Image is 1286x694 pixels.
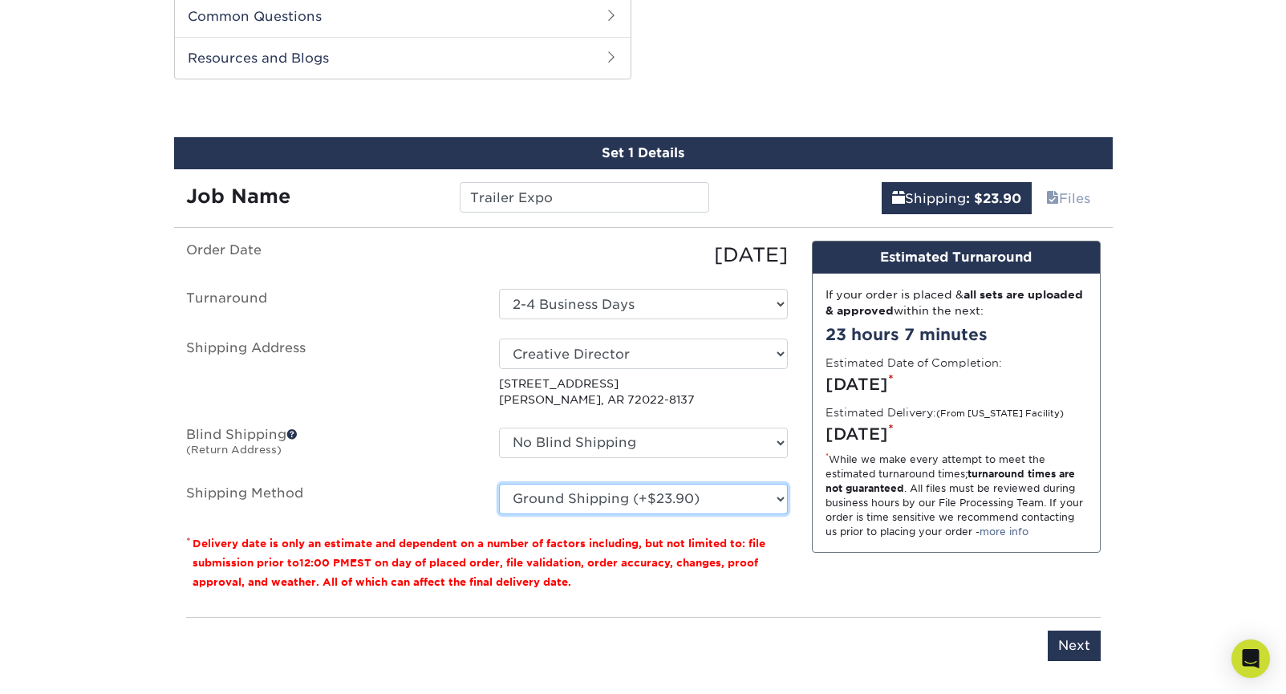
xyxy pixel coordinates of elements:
[813,241,1100,274] div: Estimated Turnaround
[460,182,709,213] input: Enter a job name
[826,355,1002,371] label: Estimated Date of Completion:
[826,404,1064,420] label: Estimated Delivery:
[1231,639,1270,678] div: Open Intercom Messenger
[174,137,1113,169] div: Set 1 Details
[826,422,1087,446] div: [DATE]
[174,484,487,514] label: Shipping Method
[1048,631,1101,661] input: Next
[193,538,765,588] small: Delivery date is only an estimate and dependent on a number of factors including, but not limited...
[892,191,905,206] span: shipping
[174,428,487,465] label: Blind Shipping
[4,645,136,688] iframe: Google Customer Reviews
[980,526,1028,538] a: more info
[186,444,282,456] small: (Return Address)
[174,289,487,319] label: Turnaround
[882,182,1032,214] a: Shipping: $23.90
[174,339,487,408] label: Shipping Address
[1036,182,1101,214] a: Files
[174,241,487,270] label: Order Date
[299,557,350,569] span: 12:00 PM
[499,375,788,408] p: [STREET_ADDRESS] [PERSON_NAME], AR 72022-8137
[186,185,290,208] strong: Job Name
[936,408,1064,419] small: (From [US_STATE] Facility)
[175,37,631,79] h2: Resources and Blogs
[826,372,1087,396] div: [DATE]
[826,323,1087,347] div: 23 hours 7 minutes
[1046,191,1059,206] span: files
[826,453,1087,539] div: While we make every attempt to meet the estimated turnaround times; . All files must be reviewed ...
[487,241,800,270] div: [DATE]
[826,468,1075,494] strong: turnaround times are not guaranteed
[826,286,1087,319] div: If your order is placed & within the next:
[966,191,1021,206] b: : $23.90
